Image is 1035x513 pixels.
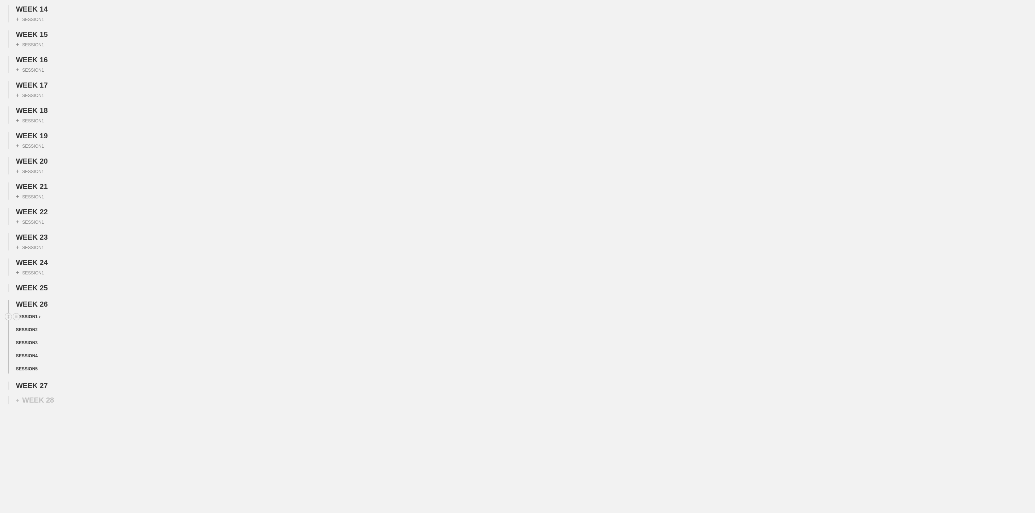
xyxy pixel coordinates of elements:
span: SESSION 4 [16,353,38,358]
span: WEEK 21 [16,182,48,190]
div: SESSION 1 [16,269,44,276]
span: WEEK 19 [16,132,48,140]
span: + [16,41,19,47]
div: SESSION 1 [16,219,44,225]
div: SESSION 1 [16,67,44,73]
span: SESSION 1 [16,314,41,319]
span: SESSION 5 [16,366,38,371]
span: + [16,67,19,73]
span: + [16,168,19,174]
div: SESSION 1 [16,244,44,251]
span: WEEK 23 [16,233,48,241]
div: SESSION 1 [16,16,44,22]
div: SESSION 1 [16,92,44,98]
span: WEEK 27 [16,382,48,390]
div: SESSION 1 [16,143,44,149]
div: SESSION 1 [16,168,44,174]
span: + [16,193,19,199]
span: WEEK 25 [16,284,48,292]
span: SESSION 2 [16,327,38,332]
iframe: Chat Widget [999,478,1035,513]
span: WEEK 22 [16,208,48,216]
span: WEEK 20 [16,157,48,165]
span: + [16,244,19,250]
span: + [16,117,19,123]
div: SESSION 1 [16,41,44,48]
div: SESSION 1 [16,193,44,200]
span: + [16,16,19,22]
span: WEEK 18 [16,106,48,114]
span: + [16,269,19,276]
span: WEEK 24 [16,258,48,266]
span: WEEK 17 [16,81,48,89]
span: + [16,92,19,98]
span: WEEK 16 [16,56,48,64]
span: + [16,219,19,225]
img: carrot_right.png [39,316,41,318]
span: SESSION 3 [16,340,38,345]
span: WEEK 14 [16,5,48,13]
span: WEEK 26 [16,300,48,308]
div: WEEK 28 [16,396,54,404]
span: + [16,143,19,149]
div: SESSION 1 [16,117,44,124]
span: + [16,398,19,404]
span: WEEK 15 [16,30,48,38]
